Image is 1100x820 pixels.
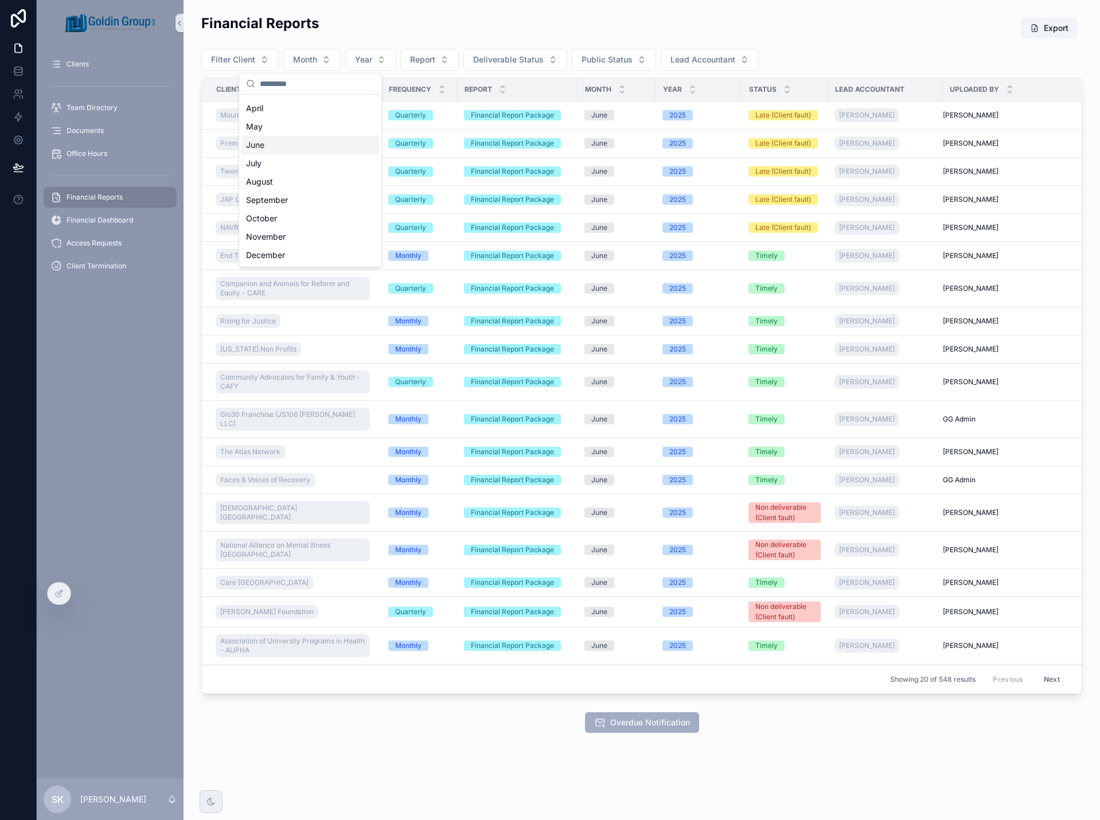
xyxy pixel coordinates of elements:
div: July [241,154,379,173]
a: [PERSON_NAME] [834,247,935,265]
a: [PERSON_NAME] [834,221,899,235]
a: Financial Report Package [464,138,571,149]
span: Filter Client [211,54,255,65]
a: June [584,377,649,387]
a: Timely [748,344,821,354]
span: The Atlas Network [220,447,280,456]
span: [PERSON_NAME] [943,317,998,326]
span: [PERSON_NAME] [943,195,998,204]
span: National Alliance on Mental Illness [GEOGRAPHIC_DATA] [220,541,365,559]
div: Timely [755,414,778,424]
div: October [241,209,379,228]
div: Quarterly [395,166,426,177]
div: Late (Client fault) [755,222,811,233]
div: Timely [755,344,778,354]
a: Non deliverable (Client fault) [748,540,821,560]
a: [PERSON_NAME] [943,317,1067,326]
div: June [591,194,607,205]
a: [PERSON_NAME] [834,375,899,389]
span: [PERSON_NAME] [839,251,895,260]
a: June [584,475,649,485]
span: GG Admin [943,415,976,424]
span: Deliverable Status [473,54,544,65]
div: June [591,138,607,149]
a: The Atlas Network [216,443,375,461]
div: June [591,475,607,485]
a: Community Advocates for Family & Youth - CAFY [216,368,375,396]
a: Quarterly [388,194,450,205]
a: Non deliverable (Client fault) [748,502,821,523]
a: [PERSON_NAME] [943,195,1067,204]
a: Office Hours [44,143,177,164]
div: Financial Report Package [471,377,554,387]
div: June [591,507,607,518]
div: Financial Report Package [471,316,554,326]
a: June [584,222,649,233]
a: End Time Harvest Ministries Inc [216,247,375,265]
a: 2025 [662,138,735,149]
a: 2025 [662,447,735,457]
a: Clients [44,54,177,75]
div: Financial Report Package [471,283,554,294]
a: [PERSON_NAME] [834,162,935,181]
a: Monthly [388,316,450,326]
a: NAVREF [216,221,251,235]
div: Timely [755,316,778,326]
a: Companion and Animals for Reform and Equity - CARE [216,277,370,300]
a: [PERSON_NAME] [943,167,1067,176]
span: [PERSON_NAME] [839,317,895,326]
a: NAVREF [216,218,375,237]
span: Lead Accountant [670,54,735,65]
a: [PERSON_NAME] [834,410,935,428]
div: Monthly [395,344,422,354]
div: Financial Report Package [471,344,554,354]
a: The Atlas Network [216,445,285,459]
a: Financial Report Package [464,475,571,485]
span: [PERSON_NAME] [943,223,998,232]
div: Late (Client fault) [755,138,811,149]
div: 2025 [669,166,686,177]
div: Timely [755,475,778,485]
a: 2025 [662,316,735,326]
div: 2025 [669,507,686,518]
span: [PERSON_NAME] [943,447,998,456]
a: [PERSON_NAME] [834,190,935,209]
div: June [591,166,607,177]
a: [PERSON_NAME] [834,218,935,237]
div: Financial Report Package [471,194,554,205]
a: Rising for Justice [216,312,375,330]
a: June [584,283,649,294]
a: Rising for Justice [216,314,280,328]
a: Mountain of Fire and Miracles [216,108,321,122]
div: June [591,283,607,294]
span: Clients [67,60,89,69]
span: Mountain of Fire and Miracles [220,111,317,120]
a: Late (Client fault) [748,138,821,149]
a: Timely [748,414,821,424]
a: 2025 [662,110,735,120]
a: 2025 [662,222,735,233]
span: [PERSON_NAME] [839,377,895,386]
span: Rising for Justice [220,317,276,326]
span: Premier Consultants International [220,139,329,148]
div: Financial Report Package [471,414,554,424]
a: Faces & Voices of Recovery [216,473,315,487]
div: Quarterly [395,377,426,387]
div: Financial Report Package [471,507,554,518]
div: December [241,246,379,264]
div: Timely [755,283,778,294]
div: 2025 [669,251,686,261]
a: Financial Report Package [464,507,571,518]
a: Financial Report Package [464,166,571,177]
div: Late (Client fault) [755,166,811,177]
div: August [241,173,379,191]
a: Financial Reports [44,187,177,208]
a: [PERSON_NAME] [943,447,1067,456]
a: Timely [748,447,821,457]
div: Suggestions [239,95,381,267]
span: [PERSON_NAME] [943,251,998,260]
div: Quarterly [395,222,426,233]
div: scrollable content [37,46,184,291]
a: [PERSON_NAME] [834,503,935,522]
a: Financial Report Package [464,222,571,233]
